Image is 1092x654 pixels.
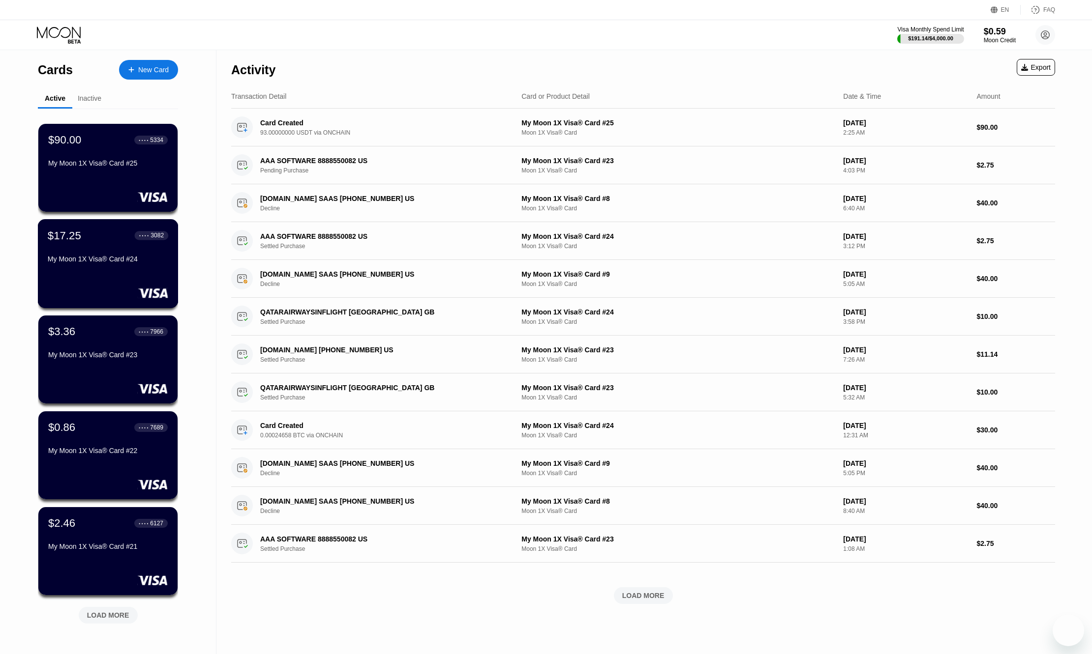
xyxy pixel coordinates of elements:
[1053,615,1084,646] iframe: Button to launch messaging window
[521,157,835,165] div: My Moon 1X Visa® Card #23
[521,394,835,401] div: Moon 1X Visa® Card
[897,26,964,44] div: Visa Monthly Spend Limit$191.14/$4,000.00
[260,356,515,363] div: Settled Purchase
[150,424,163,431] div: 7689
[977,426,1056,434] div: $30.00
[843,459,969,467] div: [DATE]
[521,384,835,392] div: My Moon 1X Visa® Card #23
[843,119,969,127] div: [DATE]
[260,157,497,165] div: AAA SOFTWARE 8888550082 US
[231,587,1055,604] div: LOAD MORE
[45,94,65,102] div: Active
[843,356,969,363] div: 7:26 AM
[260,129,515,136] div: 93.00000000 USDT via ONCHAIN
[48,229,81,242] div: $17.25
[977,92,1001,100] div: Amount
[843,545,969,552] div: 1:08 AM
[521,508,835,514] div: Moon 1X Visa® Card
[843,243,969,250] div: 3:12 PM
[119,60,178,80] div: New Card
[521,205,835,212] div: Moon 1X Visa® Card
[521,281,835,287] div: Moon 1X Visa® Card
[38,124,178,212] div: $90.00● ● ● ●5334My Moon 1X Visa® Card #25
[843,195,969,202] div: [DATE]
[977,540,1056,547] div: $2.75
[843,422,969,429] div: [DATE]
[521,432,835,439] div: Moon 1X Visa® Card
[48,351,168,359] div: My Moon 1X Visa® Card #23
[139,426,149,429] div: ● ● ● ●
[38,507,178,595] div: $2.46● ● ● ●6127My Moon 1X Visa® Card #21
[521,545,835,552] div: Moon 1X Visa® Card
[977,161,1056,169] div: $2.75
[521,346,835,354] div: My Moon 1X Visa® Card #23
[843,318,969,325] div: 3:58 PM
[1001,6,1009,13] div: EN
[521,92,590,100] div: Card or Product Detail
[260,318,515,325] div: Settled Purchase
[521,167,835,174] div: Moon 1X Visa® Card
[260,545,515,552] div: Settled Purchase
[260,270,497,278] div: [DOMAIN_NAME] SAAS [PHONE_NUMBER] US
[1021,5,1055,15] div: FAQ
[521,535,835,543] div: My Moon 1X Visa® Card #23
[231,525,1055,563] div: AAA SOFTWARE 8888550082 USSettled PurchaseMy Moon 1X Visa® Card #23Moon 1X Visa® Card[DATE]1:08 A...
[843,470,969,477] div: 5:05 PM
[843,232,969,240] div: [DATE]
[48,325,75,338] div: $3.36
[138,66,169,74] div: New Card
[260,422,497,429] div: Card Created
[977,502,1056,510] div: $40.00
[260,432,515,439] div: 0.00024658 BTC via ONCHAIN
[843,92,881,100] div: Date & Time
[231,92,286,100] div: Transaction Detail
[151,232,164,239] div: 3082
[231,411,1055,449] div: Card Created0.00024658 BTC via ONCHAINMy Moon 1X Visa® Card #24Moon 1X Visa® Card[DATE]12:31 AM$3...
[139,234,149,237] div: ● ● ● ●
[521,470,835,477] div: Moon 1X Visa® Card
[150,328,163,335] div: 7966
[260,205,515,212] div: Decline
[521,497,835,505] div: My Moon 1X Visa® Card #8
[231,298,1055,336] div: QATARAIRWAYSINFLIGHT [GEOGRAPHIC_DATA] GBSettled PurchaseMy Moon 1X Visa® Card #24Moon 1X Visa® C...
[48,517,75,530] div: $2.46
[260,346,497,354] div: [DOMAIN_NAME] [PHONE_NUMBER] US
[622,591,665,600] div: LOAD MORE
[977,388,1056,396] div: $10.00
[977,313,1056,320] div: $10.00
[843,281,969,287] div: 5:05 AM
[908,35,953,41] div: $191.14 / $4,000.00
[977,123,1056,131] div: $90.00
[843,346,969,354] div: [DATE]
[38,220,178,308] div: $17.25● ● ● ●3082My Moon 1X Visa® Card #24
[521,422,835,429] div: My Moon 1X Visa® Card #24
[260,497,497,505] div: [DOMAIN_NAME] SAAS [PHONE_NUMBER] US
[843,205,969,212] div: 6:40 AM
[260,459,497,467] div: [DOMAIN_NAME] SAAS [PHONE_NUMBER] US
[71,603,145,624] div: LOAD MORE
[521,232,835,240] div: My Moon 1X Visa® Card #24
[48,159,168,167] div: My Moon 1X Visa® Card #25
[38,315,178,403] div: $3.36● ● ● ●7966My Moon 1X Visa® Card #23
[139,522,149,525] div: ● ● ● ●
[260,195,497,202] div: [DOMAIN_NAME] SAAS [PHONE_NUMBER] US
[78,94,101,102] div: Inactive
[977,199,1056,207] div: $40.00
[977,237,1056,245] div: $2.75
[87,611,129,620] div: LOAD MORE
[897,26,964,33] div: Visa Monthly Spend Limit
[521,129,835,136] div: Moon 1X Visa® Card
[843,432,969,439] div: 12:31 AM
[977,350,1056,358] div: $11.14
[260,243,515,250] div: Settled Purchase
[1017,59,1055,76] div: Export
[260,281,515,287] div: Decline
[843,394,969,401] div: 5:32 AM
[984,27,1016,37] div: $0.59
[260,535,497,543] div: AAA SOFTWARE 8888550082 US
[231,222,1055,260] div: AAA SOFTWARE 8888550082 USSettled PurchaseMy Moon 1X Visa® Card #24Moon 1X Visa® Card[DATE]3:12 P...
[231,373,1055,411] div: QATARAIRWAYSINFLIGHT [GEOGRAPHIC_DATA] GBSettled PurchaseMy Moon 1X Visa® Card #23Moon 1X Visa® C...
[521,243,835,250] div: Moon 1X Visa® Card
[231,449,1055,487] div: [DOMAIN_NAME] SAAS [PHONE_NUMBER] USDeclineMy Moon 1X Visa® Card #9Moon 1X Visa® Card[DATE]5:05 P...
